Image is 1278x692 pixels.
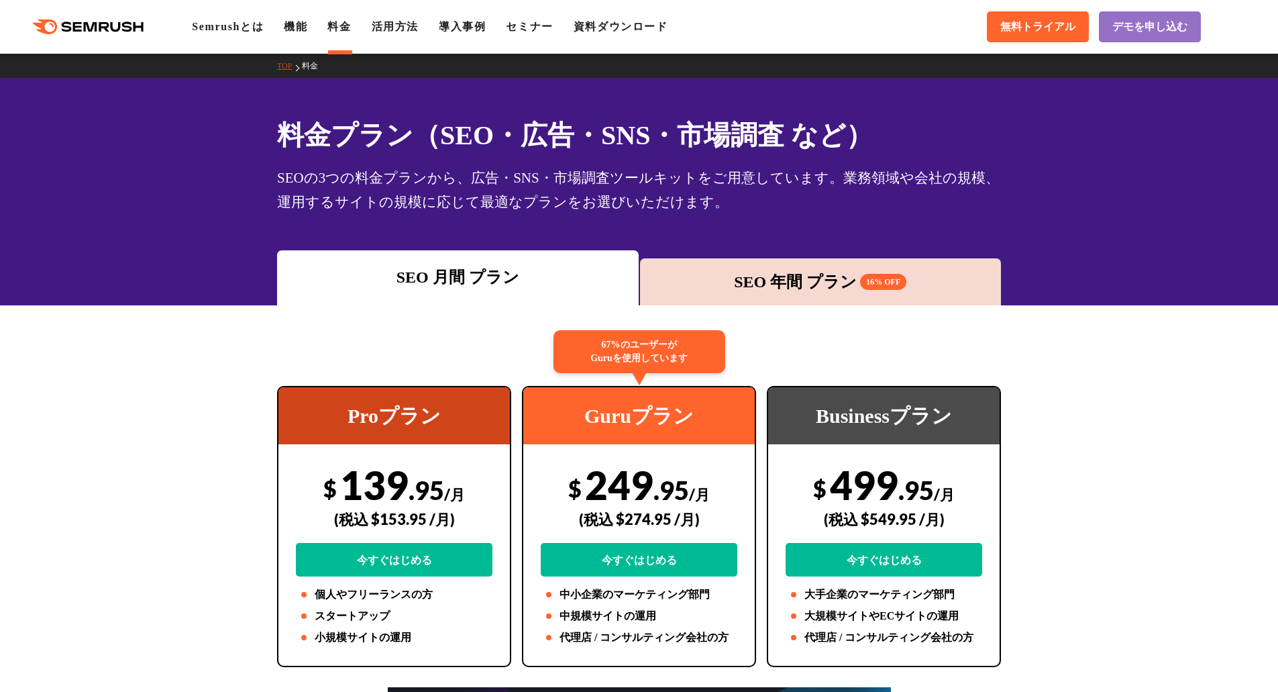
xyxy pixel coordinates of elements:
div: 139 [296,461,492,577]
a: 機能 [284,21,307,32]
a: 活用方法 [372,21,419,32]
a: TOP [277,61,302,70]
li: 個人やフリーランスの方 [296,587,492,603]
div: (税込 $153.95 /月) [296,495,492,543]
a: 無料トライアル [987,11,1089,42]
div: SEOの3つの料金プランから、広告・SNS・市場調査ツールキットをご用意しています。業務領域や会社の規模、運用するサイトの規模に応じて最適なプランをお選びいただけます。 [277,166,1001,214]
div: Businessプラン [768,387,1000,444]
li: 代理店 / コンサルティング会社の方 [786,630,982,646]
span: $ [568,475,582,502]
div: Guruプラン [523,387,755,444]
div: SEO 年間 プラン [647,270,995,294]
a: セミナー [506,21,553,32]
div: Proプラン [278,387,510,444]
span: $ [323,475,337,502]
span: $ [813,475,827,502]
a: 今すぐはじめる [541,543,737,577]
a: デモを申し込む [1099,11,1201,42]
li: 中規模サイトの運用 [541,608,737,624]
span: 16% OFF [860,274,906,290]
a: 料金 [327,21,351,32]
span: .95 [409,475,444,505]
div: 249 [541,461,737,577]
li: 代理店 / コンサルティング会社の方 [541,630,737,646]
div: SEO 月間 プラン [284,265,632,289]
li: 中小企業のマーケティング部門 [541,587,737,603]
span: /月 [934,485,955,503]
span: デモを申し込む [1112,20,1187,34]
div: 67%のユーザーが Guruを使用しています [553,330,725,373]
a: 資料ダウンロード [574,21,668,32]
a: Semrushとは [192,21,264,32]
li: 小規模サイトの運用 [296,630,492,646]
a: 今すぐはじめる [786,543,982,577]
li: スタートアップ [296,608,492,624]
div: (税込 $274.95 /月) [541,495,737,543]
span: .95 [653,475,689,505]
li: 大手企業のマーケティング部門 [786,587,982,603]
a: 導入事例 [439,21,486,32]
a: 料金 [302,61,328,70]
div: 499 [786,461,982,577]
a: 今すぐはじめる [296,543,492,577]
span: /月 [689,485,710,503]
span: 無料トライアル [1000,20,1075,34]
div: (税込 $549.95 /月) [786,495,982,543]
h1: 料金プラン（SEO・広告・SNS・市場調査 など） [277,115,1001,155]
span: /月 [444,485,465,503]
span: .95 [898,475,934,505]
li: 大規模サイトやECサイトの運用 [786,608,982,624]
